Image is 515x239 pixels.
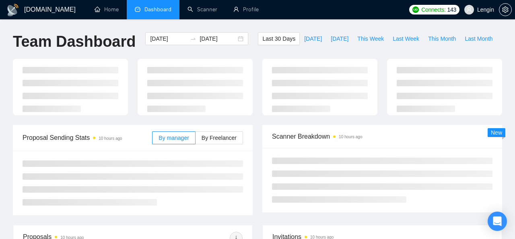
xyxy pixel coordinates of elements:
button: setting [499,3,512,16]
time: 10 hours ago [339,135,362,139]
span: By Freelancer [202,135,237,141]
button: Last Month [460,32,497,45]
span: to [190,35,196,42]
span: This Month [428,34,456,43]
button: Last Week [388,32,424,45]
img: logo [6,4,19,17]
button: Last 30 Days [258,32,300,45]
div: Open Intercom Messenger [488,212,507,231]
span: setting [499,6,511,13]
input: Start date [150,34,187,43]
button: This Month [424,32,460,45]
a: searchScanner [187,6,217,13]
span: Dashboard [144,6,171,13]
button: [DATE] [326,32,353,45]
span: New [491,129,502,136]
span: By manager [159,135,189,141]
a: userProfile [233,6,259,13]
span: Last 30 Days [262,34,295,43]
a: homeHome [95,6,119,13]
h1: Team Dashboard [13,32,136,51]
span: This Week [357,34,384,43]
span: swap-right [190,35,196,42]
span: Scanner Breakdown [272,131,492,141]
span: Proposal Sending Stats [23,133,152,143]
span: Connects: [421,5,445,14]
span: Last Month [465,34,492,43]
span: [DATE] [331,34,348,43]
button: This Week [353,32,388,45]
span: 143 [447,5,456,14]
a: setting [499,6,512,13]
span: [DATE] [304,34,322,43]
span: user [466,7,472,12]
img: upwork-logo.png [412,6,419,13]
span: dashboard [135,6,140,12]
time: 10 hours ago [99,136,122,141]
button: [DATE] [300,32,326,45]
span: Last Week [393,34,419,43]
input: End date [200,34,236,43]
